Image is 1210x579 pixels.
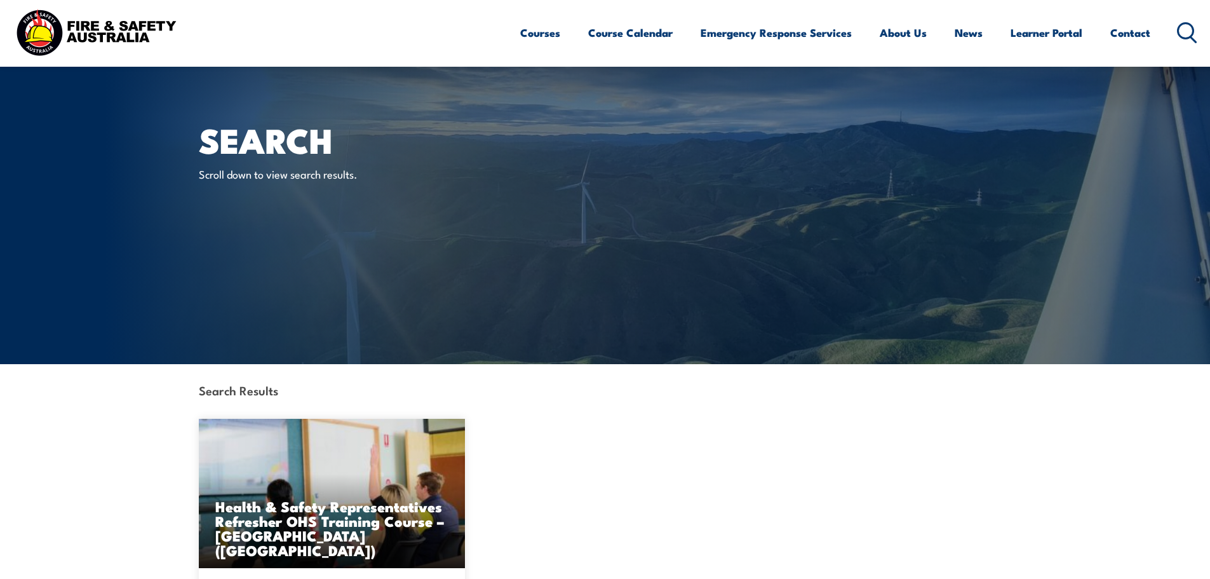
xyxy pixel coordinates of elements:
a: Course Calendar [588,16,673,50]
h3: Health & Safety Representatives Refresher OHS Training Course – [GEOGRAPHIC_DATA] ([GEOGRAPHIC_DA... [215,499,449,557]
a: About Us [880,16,927,50]
p: Scroll down to view search results. [199,167,431,181]
a: Learner Portal [1011,16,1082,50]
h1: Search [199,125,513,154]
a: Contact [1110,16,1150,50]
a: Courses [520,16,560,50]
a: News [955,16,983,50]
a: Health & Safety Representatives Refresher OHS Training Course – [GEOGRAPHIC_DATA] ([GEOGRAPHIC_DA... [199,419,466,568]
strong: Search Results [199,381,278,398]
a: Emergency Response Services [701,16,852,50]
img: Health & Safety Representatives Initial OHS Training Course (VIC) [199,419,466,568]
